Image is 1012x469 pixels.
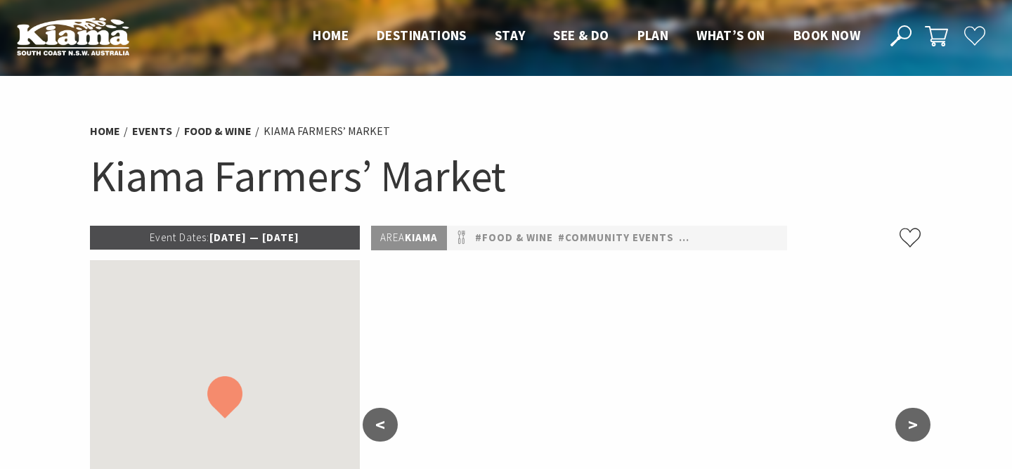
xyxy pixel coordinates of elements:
[380,231,405,244] span: Area
[781,229,838,247] a: #Markets
[696,27,765,44] span: What’s On
[558,229,674,247] a: #Community Events
[363,408,398,442] button: <
[377,27,467,44] span: Destinations
[90,148,922,205] h1: Kiama Farmers’ Market
[553,27,609,44] span: See & Do
[637,27,669,44] span: Plan
[184,124,252,139] a: Food & Wine
[475,229,553,247] a: #Food & Wine
[793,27,860,44] span: Book now
[150,231,209,244] span: Event Dates:
[495,27,526,44] span: Stay
[313,27,349,44] span: Home
[299,25,874,48] nav: Main Menu
[90,124,120,139] a: Home
[264,122,390,141] li: Kiama Farmers’ Market
[132,124,172,139] a: Events
[679,229,776,247] a: #Family Friendly
[895,408,930,442] button: >
[90,226,360,250] p: [DATE] — [DATE]
[17,17,129,56] img: Kiama Logo
[371,226,447,250] p: Kiama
